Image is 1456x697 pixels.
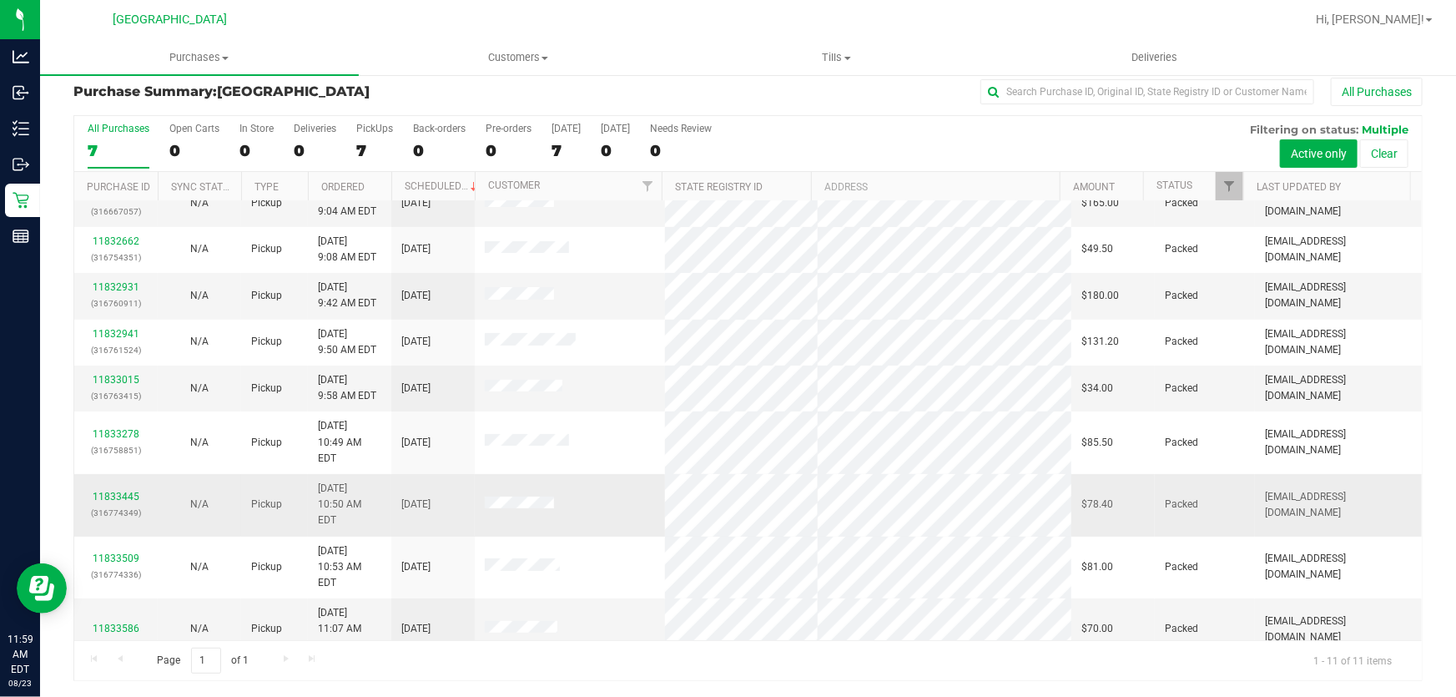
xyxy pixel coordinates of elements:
[552,123,581,134] div: [DATE]
[251,497,282,513] span: Pickup
[321,181,365,193] a: Ordered
[401,334,431,350] span: [DATE]
[1156,179,1192,191] a: Status
[1165,241,1198,257] span: Packed
[318,418,381,467] span: [DATE] 10:49 AM EDT
[93,553,139,564] a: 11833509
[251,381,282,396] span: Pickup
[401,497,431,513] span: [DATE]
[1300,648,1405,673] span: 1 - 11 of 11 items
[93,374,139,386] a: 11833015
[13,156,29,173] inline-svg: Outbound
[678,50,995,65] span: Tills
[980,79,1314,104] input: Search Purchase ID, Original ID, State Registry ID or Customer Name...
[318,326,376,358] span: [DATE] 9:50 AM EDT
[93,491,139,503] a: 11833445
[84,567,148,583] p: (316774336)
[1081,621,1113,637] span: $70.00
[1110,50,1201,65] span: Deliveries
[93,328,139,340] a: 11832941
[405,180,481,192] a: Scheduled
[251,195,282,211] span: Pickup
[318,280,376,311] span: [DATE] 9:42 AM EDT
[1250,123,1358,136] span: Filtering on status:
[40,50,359,65] span: Purchases
[84,250,148,265] p: (316754351)
[251,435,282,451] span: Pickup
[1081,241,1113,257] span: $49.50
[1165,497,1198,513] span: Packed
[40,40,359,75] a: Purchases
[251,621,282,637] span: Pickup
[1081,559,1113,575] span: $81.00
[1265,234,1412,265] span: [EMAIL_ADDRESS][DOMAIN_NAME]
[171,181,235,193] a: Sync Status
[84,505,148,521] p: (316774349)
[239,141,274,160] div: 0
[88,123,149,134] div: All Purchases
[1216,172,1243,200] a: Filter
[318,605,381,654] span: [DATE] 11:07 AM EDT
[190,382,209,394] span: Not Applicable
[190,290,209,301] span: Not Applicable
[190,497,209,513] button: N/A
[217,83,370,99] span: [GEOGRAPHIC_DATA]
[113,13,228,27] span: [GEOGRAPHIC_DATA]
[1331,78,1423,106] button: All Purchases
[93,623,139,634] a: 11833586
[1081,195,1119,211] span: $165.00
[8,632,33,677] p: 11:59 AM EDT
[650,141,712,160] div: 0
[318,543,381,592] span: [DATE] 10:53 AM EDT
[634,172,662,200] a: Filter
[356,123,393,134] div: PickUps
[995,40,1314,75] a: Deliveries
[169,123,219,134] div: Open Carts
[1081,381,1113,396] span: $34.00
[413,123,466,134] div: Back-orders
[318,234,376,265] span: [DATE] 9:08 AM EDT
[1165,288,1198,304] span: Packed
[169,141,219,160] div: 0
[1265,489,1412,521] span: [EMAIL_ADDRESS][DOMAIN_NAME]
[401,621,431,637] span: [DATE]
[8,677,33,689] p: 08/23
[87,181,150,193] a: Purchase ID
[84,295,148,311] p: (316760911)
[93,235,139,247] a: 11832662
[294,123,336,134] div: Deliveries
[401,559,431,575] span: [DATE]
[488,179,540,191] a: Customer
[251,559,282,575] span: Pickup
[190,241,209,257] button: N/A
[190,561,209,573] span: Not Applicable
[318,372,376,404] span: [DATE] 9:58 AM EDT
[318,481,381,529] span: [DATE] 10:50 AM EDT
[190,288,209,304] button: N/A
[486,123,532,134] div: Pre-orders
[17,563,67,614] iframe: Resource center
[1073,181,1115,193] a: Amount
[239,123,274,134] div: In Store
[190,437,209,448] span: Not Applicable
[1165,381,1198,396] span: Packed
[251,334,282,350] span: Pickup
[84,342,148,358] p: (316761524)
[1081,334,1119,350] span: $131.20
[678,40,996,75] a: Tills
[84,442,148,458] p: (316758851)
[190,559,209,575] button: N/A
[88,141,149,160] div: 7
[401,195,431,211] span: [DATE]
[93,281,139,293] a: 11832931
[552,141,581,160] div: 7
[1165,621,1198,637] span: Packed
[251,288,282,304] span: Pickup
[318,187,376,219] span: [DATE] 9:04 AM EDT
[190,623,209,634] span: Not Applicable
[1265,187,1412,219] span: [EMAIL_ADDRESS][DOMAIN_NAME]
[1265,280,1412,311] span: [EMAIL_ADDRESS][DOMAIN_NAME]
[254,181,279,193] a: Type
[143,648,263,674] span: Page of 1
[84,388,148,404] p: (316763415)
